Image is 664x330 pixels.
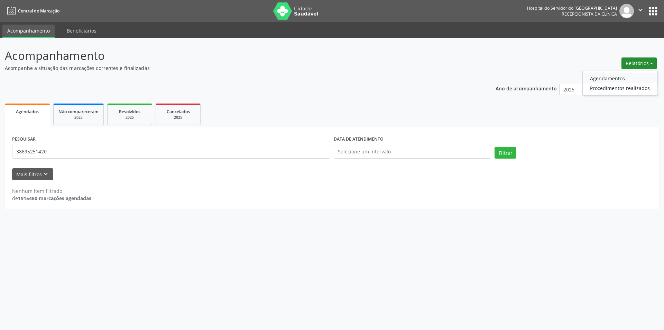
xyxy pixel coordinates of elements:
a: Procedimentos realizados [583,83,657,93]
strong: 1915480 marcações agendadas [18,195,91,202]
span: Central de Marcação [18,8,59,14]
div: 2025 [161,115,195,120]
a: Beneficiários [62,25,101,37]
p: Ano de acompanhamento [496,84,557,92]
div: de [12,195,91,202]
div: 2025 [112,115,147,120]
button: Filtrar [495,147,516,159]
span: Cancelados [167,109,190,115]
div: 2025 [58,115,99,120]
i: keyboard_arrow_down [42,170,49,178]
span: Não compareceram [58,109,99,115]
input: Selecione um intervalo [334,145,491,159]
span: Resolvidos [119,109,140,115]
a: Central de Marcação [5,5,59,17]
a: Agendamentos [583,73,657,83]
i:  [637,6,644,14]
div: Hospital do Servidor do [GEOGRAPHIC_DATA] [527,5,617,11]
label: PESQUISAR [12,134,36,145]
img: img [619,4,634,18]
label: DATA DE ATENDIMENTO [334,134,384,145]
p: Acompanhamento [5,47,463,64]
button:  [634,4,647,18]
button: apps [647,5,659,17]
p: Acompanhe a situação das marcações correntes e finalizadas [5,64,463,72]
span: Recepcionista da clínica [562,11,617,17]
span: Agendados [16,109,39,115]
button: Relatórios [621,57,657,69]
a: Acompanhamento [2,25,55,38]
button: Mais filtroskeyboard_arrow_down [12,168,53,180]
div: Nenhum item filtrado [12,187,91,195]
input: Nome, código do beneficiário ou CPF [12,145,330,159]
ul: Relatórios [582,71,657,96]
